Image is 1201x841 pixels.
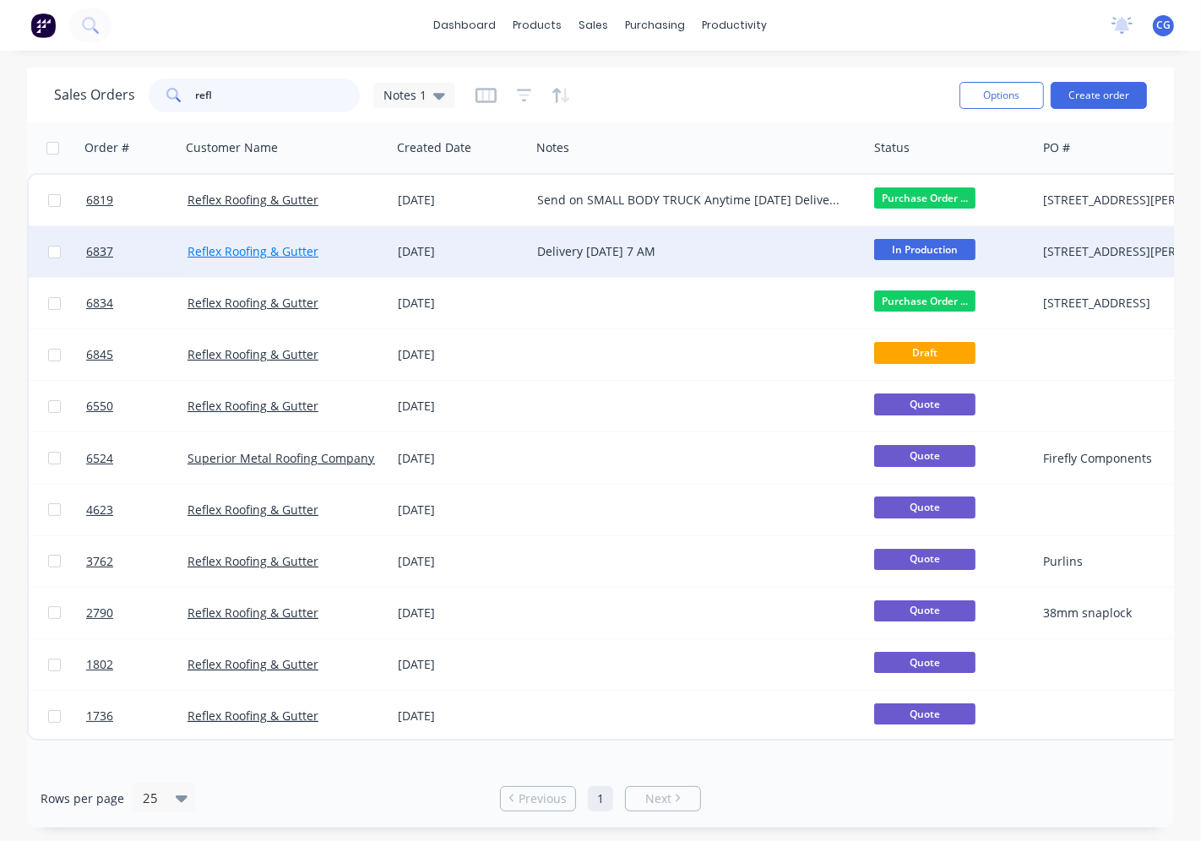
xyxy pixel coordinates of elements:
div: [DATE] [398,502,524,518]
a: Reflex Roofing & Gutter [187,192,318,208]
span: 6524 [86,450,113,467]
a: dashboard [426,13,505,38]
span: Rows per page [41,790,124,807]
a: 2790 [86,588,187,638]
span: 6845 [86,346,113,363]
span: Quote [874,652,975,673]
div: PO # [1043,139,1070,156]
div: Status [874,139,910,156]
div: productivity [694,13,776,38]
a: Superior Metal Roofing Company Pty Ltd [187,450,416,466]
div: [DATE] [398,346,524,363]
div: [DATE] [398,192,524,209]
span: Quote [874,445,975,466]
span: Quote [874,600,975,621]
a: Reflex Roofing & Gutter [187,656,318,672]
a: 1736 [86,691,187,741]
div: [DATE] [398,450,524,467]
span: Quote [874,549,975,570]
div: [DATE] [398,656,524,673]
a: Reflex Roofing & Gutter [187,708,318,724]
a: Reflex Roofing & Gutter [187,553,318,569]
a: Reflex Roofing & Gutter [187,398,318,414]
button: Create order [1051,82,1147,109]
input: Search... [196,79,361,112]
span: In Production [874,239,975,260]
span: Draft [874,342,975,363]
span: Purchase Order ... [874,290,975,312]
span: 4623 [86,502,113,518]
a: Reflex Roofing & Gutter [187,605,318,621]
div: [DATE] [398,553,524,570]
a: 6524 [86,433,187,484]
div: Send on SMALL BODY TRUCK Anytime [DATE] Delivery for Us [537,192,845,209]
div: Created Date [397,139,471,156]
span: 6550 [86,398,113,415]
a: Reflex Roofing & Gutter [187,502,318,518]
div: Order # [84,139,129,156]
span: 6837 [86,243,113,260]
span: 6819 [86,192,113,209]
div: sales [571,13,617,38]
div: [DATE] [398,295,524,312]
span: 1736 [86,708,113,724]
span: 1802 [86,656,113,673]
h1: Sales Orders [54,87,135,103]
div: [DATE] [398,708,524,724]
a: 4623 [86,485,187,535]
a: 6845 [86,329,187,380]
div: Delivery [DATE] 7 AM [537,243,845,260]
span: CG [1156,18,1171,33]
div: [DATE] [398,243,524,260]
a: Reflex Roofing & Gutter [187,346,318,362]
div: [DATE] [398,605,524,621]
span: 6834 [86,295,113,312]
a: 6550 [86,381,187,431]
a: 3762 [86,536,187,587]
a: Previous page [501,790,575,807]
div: purchasing [617,13,694,38]
span: Notes 1 [383,86,427,104]
span: Quote [874,393,975,415]
a: Page 1 is your current page [588,786,613,811]
div: products [505,13,571,38]
div: Customer Name [186,139,278,156]
span: Next [645,790,671,807]
a: Reflex Roofing & Gutter [187,243,318,259]
span: 2790 [86,605,113,621]
span: Purchase Order ... [874,187,975,209]
a: 1802 [86,639,187,690]
ul: Pagination [493,786,708,811]
button: Options [959,82,1044,109]
span: 3762 [86,553,113,570]
span: Quote [874,703,975,724]
span: Quote [874,496,975,518]
a: Next page [626,790,700,807]
a: 6819 [86,175,187,225]
span: Previous [519,790,567,807]
a: 6837 [86,226,187,277]
a: Reflex Roofing & Gutter [187,295,318,311]
a: 6834 [86,278,187,328]
div: [DATE] [398,398,524,415]
div: Notes [536,139,569,156]
img: Factory [30,13,56,38]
